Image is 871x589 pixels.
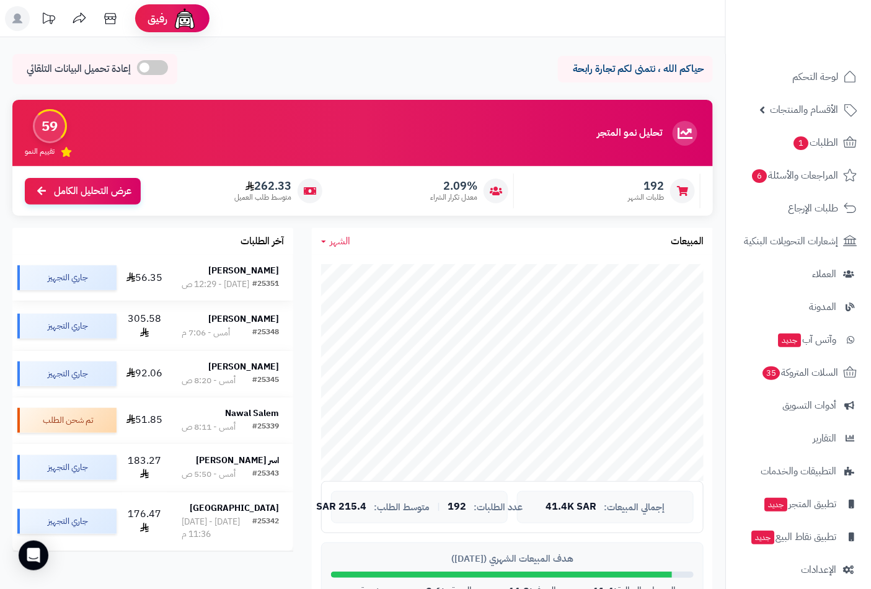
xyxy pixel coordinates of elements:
[17,408,117,433] div: تم شحن الطلب
[330,234,350,249] span: الشهر
[604,502,665,513] span: إجمالي المبيعات:
[778,334,801,347] span: جديد
[374,502,430,513] span: متوسط الطلب:
[809,298,836,316] span: المدونة
[25,146,55,157] span: تقييم النمو
[122,397,167,443] td: 51.85
[751,531,774,544] span: جديد
[763,495,836,513] span: تطبيق المتجر
[474,502,523,513] span: عدد الطلبات:
[17,361,117,386] div: جاري التجهيز
[33,6,64,34] a: تحديثات المنصة
[733,423,864,453] a: التقارير
[597,128,662,139] h3: تحليل نمو المتجر
[241,236,284,247] h3: آخر الطلبات
[252,374,279,387] div: #25345
[252,468,279,480] div: #25343
[17,455,117,480] div: جاري التجهيز
[733,325,864,355] a: وآتس آبجديد
[733,358,864,387] a: السلات المتروكة35
[252,421,279,433] div: #25339
[252,278,279,291] div: #25351
[430,179,477,193] span: 2.09%
[437,502,440,511] span: |
[733,128,864,157] a: الطلبات1
[744,232,838,250] span: إشعارات التحويلات البنكية
[122,492,167,551] td: 176.47
[733,193,864,223] a: طلبات الإرجاع
[733,292,864,322] a: المدونة
[172,6,197,31] img: ai-face.png
[792,134,838,151] span: الطلبات
[190,502,279,515] strong: [GEOGRAPHIC_DATA]
[17,265,117,290] div: جاري التجهيز
[182,421,236,433] div: أمس - 8:11 ص
[182,516,252,541] div: [DATE] - [DATE] 11:36 م
[733,391,864,420] a: أدوات التسويق
[567,62,704,76] p: حياكم الله ، نتمنى لكم تجارة رابحة
[733,226,864,256] a: إشعارات التحويلات البنكية
[628,192,664,203] span: طلبات الشهر
[801,561,836,578] span: الإعدادات
[252,516,279,541] div: #25342
[234,179,291,193] span: 262.33
[733,555,864,585] a: الإعدادات
[764,498,787,511] span: جديد
[196,454,279,467] strong: اسر [PERSON_NAME]
[27,62,131,76] span: إعادة تحميل البيانات التلقائي
[761,463,836,480] span: التطبيقات والخدمات
[628,179,664,193] span: 192
[17,314,117,339] div: جاري التجهيز
[787,31,859,57] img: logo-2.png
[122,444,167,492] td: 183.27
[122,351,167,397] td: 92.06
[792,68,838,86] span: لوحة التحكم
[316,502,366,513] span: 215.4 SAR
[770,101,838,118] span: الأقسام والمنتجات
[208,360,279,373] strong: [PERSON_NAME]
[25,178,141,205] a: عرض التحليل الكامل
[752,169,767,183] span: 6
[182,468,236,480] div: أمس - 5:50 ص
[148,11,167,26] span: رفيق
[671,236,704,247] h3: المبيعات
[182,327,230,339] div: أمس - 7:06 م
[733,259,864,289] a: العملاء
[208,264,279,277] strong: [PERSON_NAME]
[761,364,838,381] span: السلات المتروكة
[448,502,466,513] span: 192
[788,200,838,217] span: طلبات الإرجاع
[321,234,350,249] a: الشهر
[208,312,279,325] strong: [PERSON_NAME]
[234,192,291,203] span: متوسط طلب العميل
[430,192,477,203] span: معدل تكرار الشراء
[812,265,836,283] span: العملاء
[763,366,780,380] span: 35
[733,489,864,519] a: تطبيق المتجرجديد
[813,430,836,447] span: التقارير
[182,278,249,291] div: [DATE] - 12:29 ص
[225,407,279,420] strong: Nawal Salem
[794,136,808,150] span: 1
[252,327,279,339] div: #25348
[733,456,864,486] a: التطبيقات والخدمات
[54,184,131,198] span: عرض التحليل الكامل
[122,302,167,350] td: 305.58
[733,62,864,92] a: لوحة التحكم
[19,541,48,570] div: Open Intercom Messenger
[782,397,836,414] span: أدوات التسويق
[751,167,838,184] span: المراجعات والأسئلة
[750,528,836,546] span: تطبيق نقاط البيع
[546,502,597,513] span: 41.4K SAR
[17,509,117,534] div: جاري التجهيز
[733,522,864,552] a: تطبيق نقاط البيعجديد
[122,255,167,301] td: 56.35
[182,374,236,387] div: أمس - 8:20 ص
[331,552,694,565] div: هدف المبيعات الشهري ([DATE])
[733,161,864,190] a: المراجعات والأسئلة6
[777,331,836,348] span: وآتس آب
